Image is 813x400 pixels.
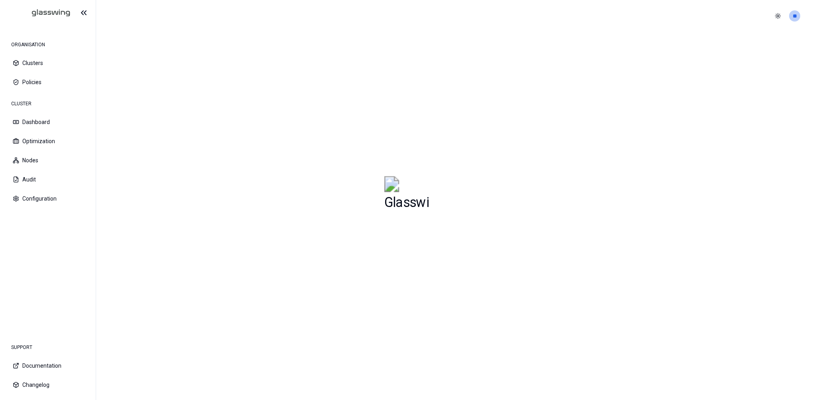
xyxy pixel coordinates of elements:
[6,132,89,150] button: Optimization
[6,190,89,207] button: Configuration
[6,171,89,188] button: Audit
[12,4,73,22] img: GlassWing
[6,96,89,112] div: CLUSTER
[6,376,89,394] button: Changelog
[6,152,89,169] button: Nodes
[6,73,89,91] button: Policies
[6,113,89,131] button: Dashboard
[6,54,89,72] button: Clusters
[6,37,89,53] div: ORGANISATION
[6,339,89,355] div: SUPPORT
[6,357,89,374] button: Documentation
